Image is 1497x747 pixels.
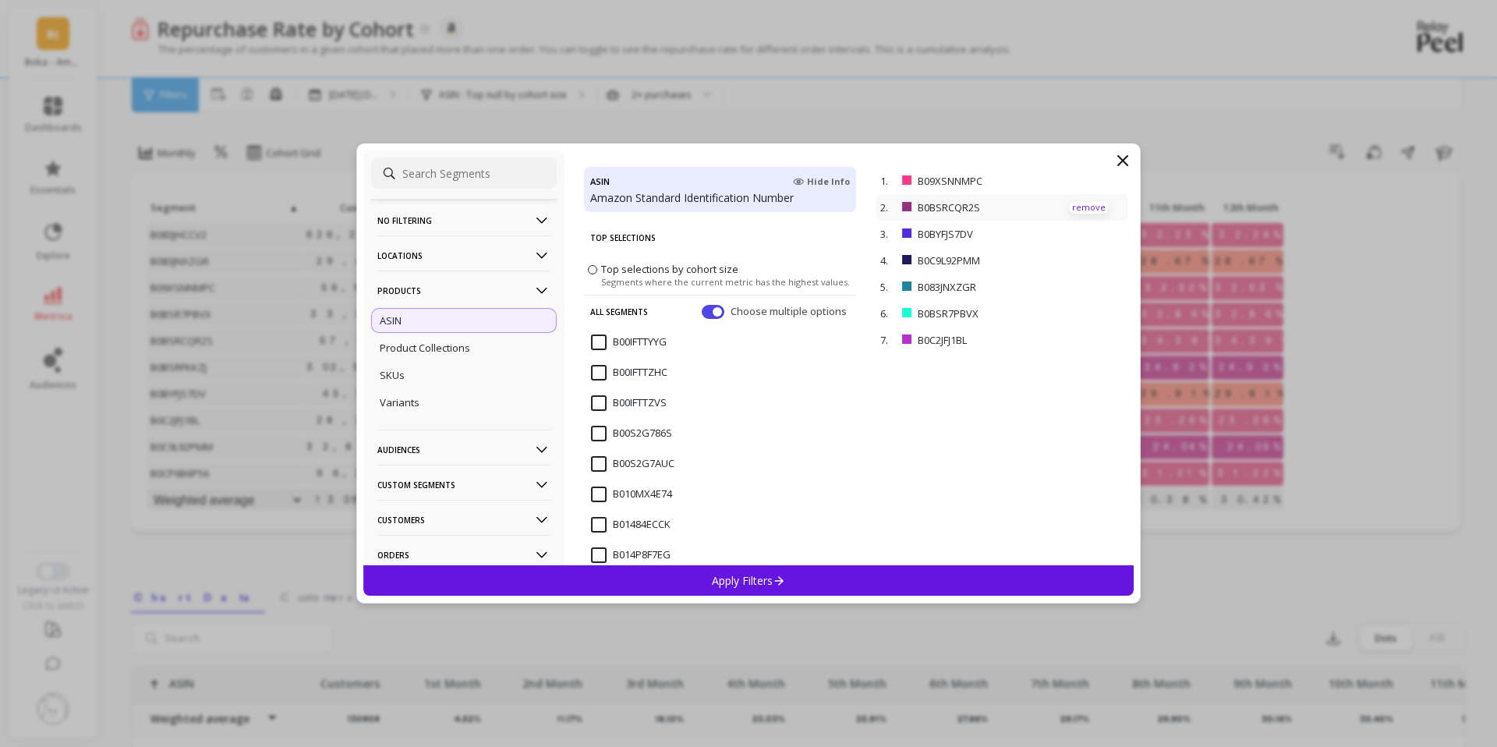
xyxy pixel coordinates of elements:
[377,465,550,504] p: Custom Segments
[918,174,1053,188] p: B09XSNNMPC
[380,313,402,327] p: ASIN
[880,253,896,267] p: 4.
[377,235,550,275] p: Locations
[880,227,896,241] p: 3.
[731,304,850,320] span: Choose multiple options
[591,517,671,533] span: B01484ECCK
[712,573,786,588] p: Apply Filters
[918,306,1051,320] p: B0BSR7PBVX
[371,158,557,189] input: Search Segments
[591,547,671,563] span: B014P8F7EG
[918,333,1045,347] p: B0C2JFJ1BL
[880,306,896,320] p: 6.
[377,271,550,310] p: Products
[590,173,610,190] h4: ASIN
[1069,202,1109,214] p: remove
[918,200,1052,214] p: B0BSRCQR2S
[377,430,550,469] p: Audiences
[380,395,419,409] p: Variants
[880,333,896,347] p: 7.
[880,174,896,188] p: 1.
[591,487,672,502] span: B010MX4E74
[591,456,674,472] span: B00S2G7AUC
[880,280,896,294] p: 5.
[591,395,667,411] span: B00IFTTZVS
[377,535,550,575] p: Orders
[590,296,648,328] p: All Segments
[601,262,738,276] span: Top selections by cohort size
[590,190,850,206] p: Amazon Standard Identification Number
[880,200,896,214] p: 2.
[918,280,1049,294] p: B083JNXZGR
[591,335,667,350] span: B00IFTTYYG
[377,200,550,240] p: No filtering
[380,368,405,382] p: SKUs
[591,365,667,381] span: B00IFTTZHC
[591,426,672,441] span: B00S2G786S
[601,276,850,288] span: Segments where the current metric has the highest values.
[380,341,470,355] p: Product Collections
[590,221,850,254] p: Top Selections
[793,175,850,188] span: Hide Info
[377,500,550,540] p: Customers
[918,253,1052,267] p: B0C9L92PMM
[918,227,1048,241] p: B0BYFJS7DV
